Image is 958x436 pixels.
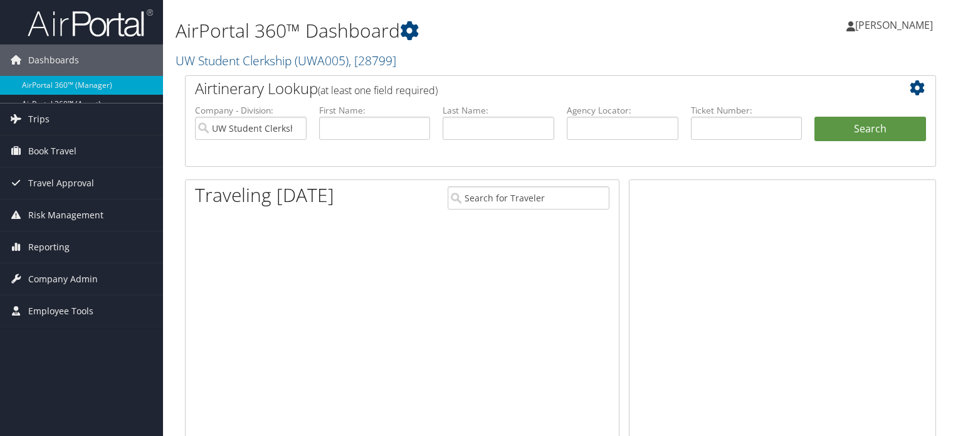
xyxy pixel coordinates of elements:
[846,6,945,44] a: [PERSON_NAME]
[28,263,98,295] span: Company Admin
[443,104,554,117] label: Last Name:
[176,18,689,44] h1: AirPortal 360™ Dashboard
[295,52,349,69] span: ( UWA005 )
[195,104,307,117] label: Company - Division:
[28,45,79,76] span: Dashboards
[28,136,76,167] span: Book Travel
[814,117,926,142] button: Search
[448,186,609,210] input: Search for Traveler
[28,167,94,199] span: Travel Approval
[28,104,50,135] span: Trips
[28,8,153,38] img: airportal-logo.png
[318,83,438,97] span: (at least one field required)
[28,295,93,327] span: Employee Tools
[691,104,803,117] label: Ticket Number:
[176,52,396,69] a: UW Student Clerkship
[28,199,103,231] span: Risk Management
[319,104,431,117] label: First Name:
[195,182,334,208] h1: Traveling [DATE]
[195,78,863,99] h2: Airtinerary Lookup
[855,18,933,32] span: [PERSON_NAME]
[567,104,678,117] label: Agency Locator:
[349,52,396,69] span: , [ 28799 ]
[28,231,70,263] span: Reporting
